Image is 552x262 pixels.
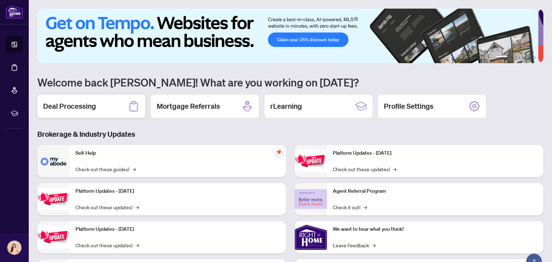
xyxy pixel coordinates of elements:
img: We want to hear what you think! [295,221,327,253]
p: Platform Updates - [DATE] [75,187,280,195]
span: → [135,203,139,211]
h2: rLearning [270,101,302,111]
img: Platform Updates - June 23, 2025 [295,150,327,172]
img: Platform Updates - September 16, 2025 [37,188,70,210]
h2: Deal Processing [43,101,96,111]
h3: Brokerage & Industry Updates [37,129,543,139]
p: Platform Updates - [DATE] [333,149,538,157]
button: 6 [533,56,536,59]
button: 1 [496,56,507,59]
button: 4 [522,56,525,59]
img: Profile Icon [8,241,21,254]
h1: Welcome back [PERSON_NAME]! What are you working on [DATE]? [37,75,543,89]
img: Platform Updates - July 21, 2025 [37,226,70,248]
button: 5 [528,56,530,59]
h2: Profile Settings [384,101,433,111]
h2: Mortgage Referrals [157,101,220,111]
a: Check out these updates!→ [75,241,139,249]
a: Check out these updates!→ [75,203,139,211]
span: → [132,165,136,173]
p: We want to hear what you think! [333,225,538,233]
span: → [393,165,396,173]
p: Self-Help [75,149,280,157]
img: logo [6,5,23,19]
a: Check out these updates!→ [333,165,396,173]
p: Platform Updates - [DATE] [75,225,280,233]
a: Check it out!→ [333,203,367,211]
span: pushpin [275,148,283,156]
img: Agent Referral Program [295,189,327,209]
span: → [372,241,376,249]
img: Slide 0 [37,9,538,63]
span: → [363,203,367,211]
p: Agent Referral Program [333,187,538,195]
a: Check out these guides!→ [75,165,136,173]
a: Leave Feedback→ [333,241,376,249]
button: Open asap [523,237,545,258]
img: Self-Help [37,145,70,177]
button: 2 [510,56,513,59]
button: 3 [516,56,519,59]
span: → [135,241,139,249]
